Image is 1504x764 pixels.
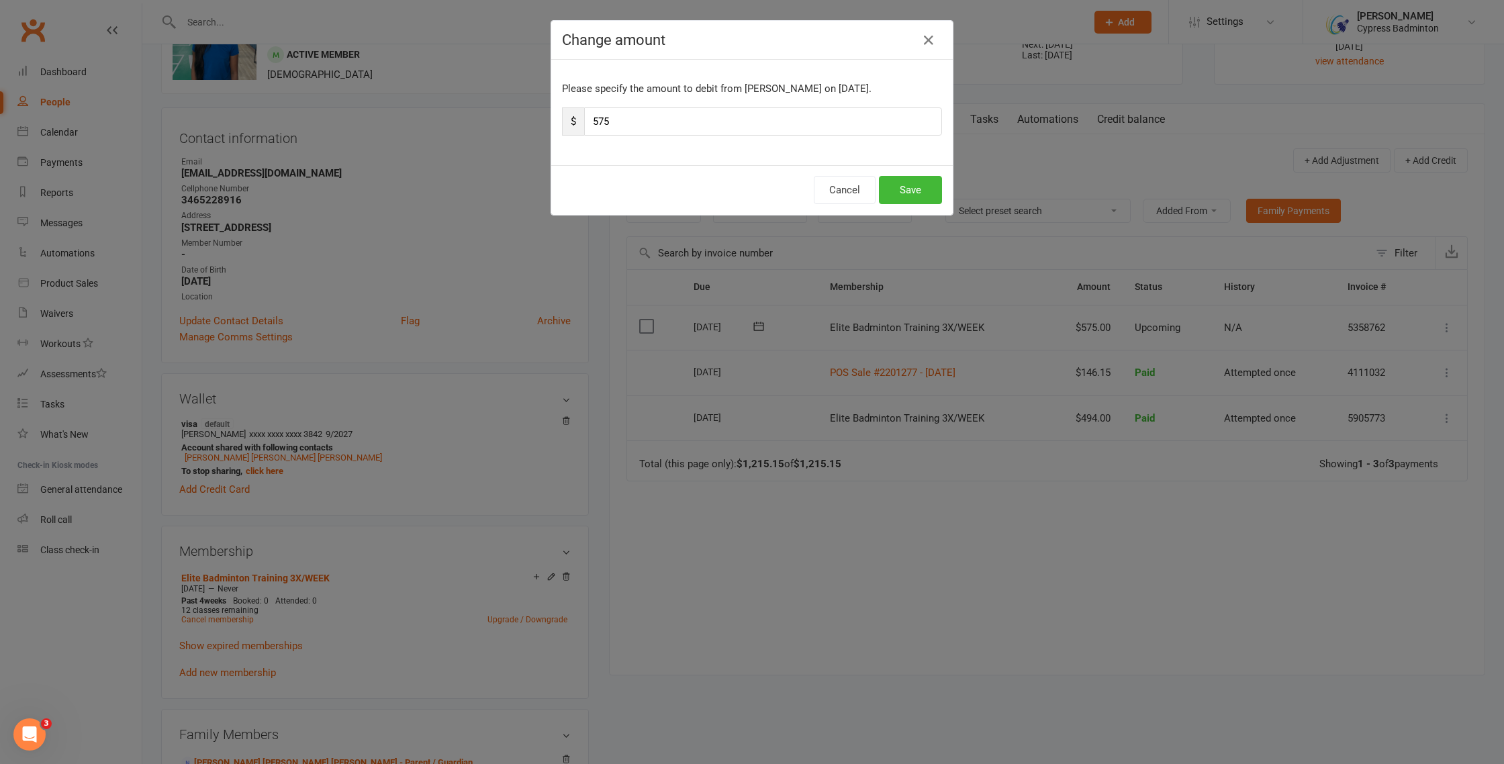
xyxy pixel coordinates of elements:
[879,176,942,204] button: Save
[814,176,876,204] button: Cancel
[562,107,584,136] span: $
[918,30,939,51] button: Close
[41,718,52,729] span: 3
[13,718,46,751] iframe: Intercom live chat
[562,81,942,97] p: Please specify the amount to debit from [PERSON_NAME] on [DATE].
[562,32,942,48] h4: Change amount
